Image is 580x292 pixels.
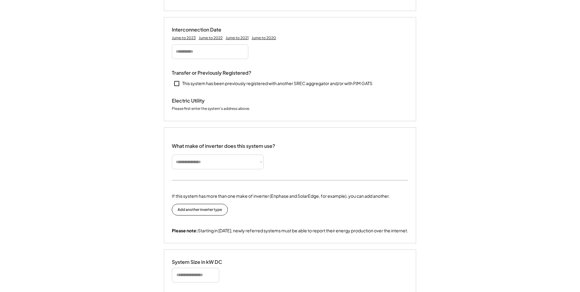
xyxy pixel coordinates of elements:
div: Transfer or Previously Registered? [172,70,251,76]
button: Add another inverter type [172,204,228,215]
div: If this system has more than one make of inverter (Enphase and SolarEdge, for example), you can a... [172,193,390,199]
div: Jump to 2023 [172,36,196,40]
div: Jump to 2022 [199,36,223,40]
div: Starting in [DATE], newly referred systems must be able to report their energy production over th... [172,228,408,234]
div: Interconnection Date [172,27,233,33]
div: Jump to 2020 [252,36,276,40]
div: This system has been previously registered with another SREC aggregator and/or with PJM GATS [182,80,372,87]
strong: Please note: [172,228,198,233]
div: Electric Utility [172,98,233,104]
div: Jump to 2021 [226,36,249,40]
div: System Size in kW DC [172,259,233,265]
div: What make of inverter does this system use? [172,137,275,151]
div: Please first enter the system's address above. [172,106,250,112]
